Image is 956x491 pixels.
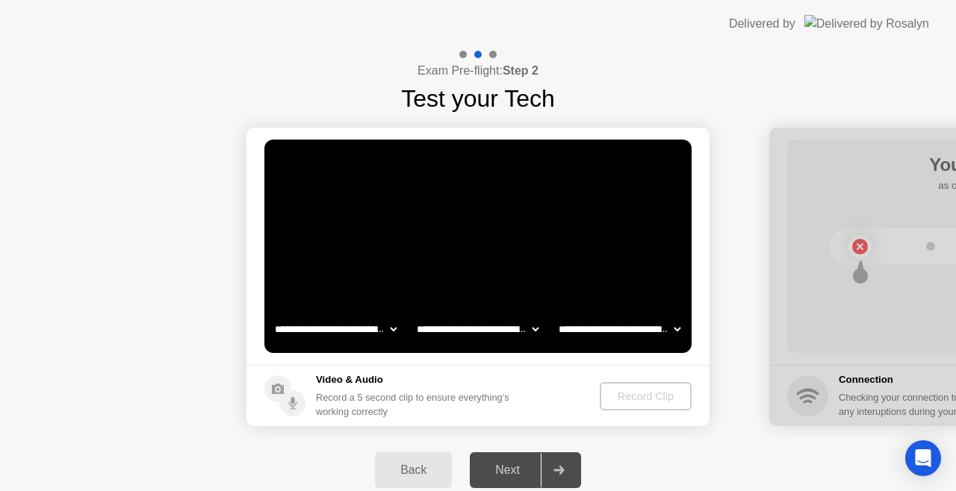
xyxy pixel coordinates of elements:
img: Delivered by Rosalyn [804,15,929,32]
h1: Test your Tech [401,81,555,116]
div: Back [379,463,447,477]
b: Step 2 [503,64,538,77]
h4: Exam Pre-flight: [418,62,538,80]
div: Record Clip [606,390,686,402]
select: Available speakers [414,314,541,344]
select: Available cameras [272,314,400,344]
button: Next [470,452,581,488]
button: Back [375,452,452,488]
div: ! [516,156,534,174]
button: Record Clip [600,382,692,410]
div: Record a 5 second clip to ensure everything’s working correctly [316,390,515,419]
select: Available microphones [556,314,683,344]
div: Next [474,463,541,477]
div: . . . [527,156,544,174]
div: Open Intercom Messenger [905,440,941,476]
h5: Video & Audio [316,372,515,387]
div: Delivered by [729,15,795,33]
